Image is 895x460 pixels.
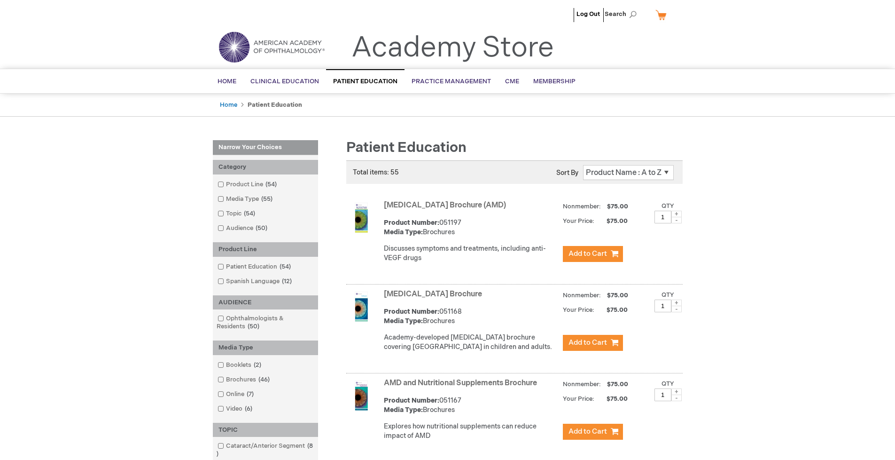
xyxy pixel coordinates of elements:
[215,314,316,331] a: Ophthalmologists & Residents50
[556,169,578,177] label: Sort By
[384,396,558,415] div: 051167 Brochures
[346,203,376,233] img: Age-Related Macular Degeneration Brochure (AMD)
[568,338,607,347] span: Add to Cart
[563,424,623,440] button: Add to Cart
[384,219,439,227] strong: Product Number:
[277,263,293,270] span: 54
[245,323,262,330] span: 50
[263,181,279,188] span: 54
[563,335,623,351] button: Add to Cart
[384,307,558,326] div: 051168 Brochures
[596,217,629,225] span: $75.00
[384,201,506,210] a: [MEDICAL_DATA] Brochure (AMD)
[563,379,601,390] strong: Nonmember:
[215,361,265,370] a: Booklets2
[346,292,376,322] img: Amblyopia Brochure
[384,308,439,316] strong: Product Number:
[215,209,259,218] a: Topic54
[213,341,318,355] div: Media Type
[215,277,296,286] a: Spanish Language12
[533,78,576,85] span: Membership
[563,217,594,225] strong: Your Price:
[346,381,376,411] img: AMD and Nutritional Supplements Brochure
[563,290,601,301] strong: Nonmember:
[563,306,594,314] strong: Your Price:
[213,295,318,310] div: AUDIENCE
[213,423,318,437] div: TOPIC
[412,78,491,85] span: Practice Management
[568,249,607,258] span: Add to Cart
[351,31,554,65] a: Academy Store
[250,78,319,85] span: Clinical Education
[353,168,399,176] span: Total items: 55
[596,306,629,314] span: $75.00
[563,201,601,213] strong: Nonmember:
[215,390,257,399] a: Online7
[213,140,318,155] strong: Narrow Your Choices
[242,405,255,412] span: 6
[384,406,423,414] strong: Media Type:
[662,291,674,299] label: Qty
[568,427,607,436] span: Add to Cart
[505,78,519,85] span: CME
[215,262,295,271] a: Patient Education54
[244,390,256,398] span: 7
[563,395,594,403] strong: Your Price:
[346,139,467,156] span: Patient Education
[654,389,671,401] input: Qty
[384,290,482,299] a: [MEDICAL_DATA] Brochure
[259,195,275,203] span: 55
[215,404,256,413] a: Video6
[217,442,313,458] span: 8
[256,376,272,383] span: 46
[662,380,674,388] label: Qty
[606,203,630,210] span: $75.00
[280,278,294,285] span: 12
[384,379,537,388] a: AMD and Nutritional Supplements Brochure
[248,101,302,109] strong: Patient Education
[662,202,674,210] label: Qty
[384,244,558,263] p: Discusses symptoms and treatments, including anti-VEGF drugs
[241,210,257,217] span: 54
[384,218,558,237] div: 051197 Brochures
[576,10,600,18] a: Log Out
[654,211,671,223] input: Qty
[251,361,264,369] span: 2
[596,395,629,403] span: $75.00
[605,5,640,24] span: Search
[384,333,558,352] p: Academy-developed [MEDICAL_DATA] brochure covering [GEOGRAPHIC_DATA] in children and adults.
[253,224,270,232] span: 50
[220,101,237,109] a: Home
[563,246,623,262] button: Add to Cart
[606,292,630,299] span: $75.00
[606,381,630,388] span: $75.00
[213,160,318,174] div: Category
[215,442,316,459] a: Cataract/Anterior Segment8
[333,78,397,85] span: Patient Education
[215,375,273,384] a: Brochures46
[384,397,439,404] strong: Product Number:
[215,224,271,233] a: Audience50
[384,422,558,441] p: Explores how nutritional supplements can reduce impact of AMD
[215,195,276,204] a: Media Type55
[654,300,671,312] input: Qty
[218,78,236,85] span: Home
[384,228,423,236] strong: Media Type:
[213,242,318,257] div: Product Line
[384,317,423,325] strong: Media Type:
[215,180,280,189] a: Product Line54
